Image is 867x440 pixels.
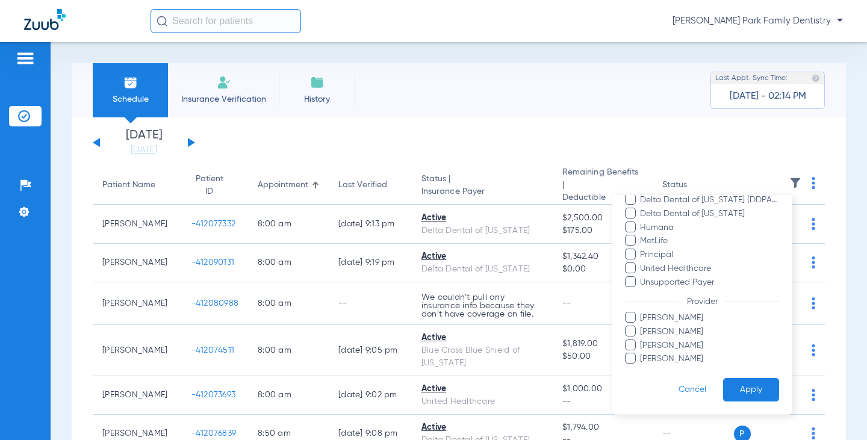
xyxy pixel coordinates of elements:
span: [PERSON_NAME] [639,325,779,338]
button: Cancel [662,378,723,401]
span: [PERSON_NAME] [639,312,779,324]
span: Humana [639,221,779,234]
span: [PERSON_NAME] [639,353,779,365]
span: Delta Dental of [US_STATE] [639,207,779,220]
span: Unsupported Payer [639,276,779,288]
span: MetLife [639,235,779,247]
span: [PERSON_NAME] [639,339,779,352]
span: Provider [679,297,725,305]
span: Delta Dental of [US_STATE] (DDPA) - AI [639,194,779,206]
span: Principal [639,249,779,261]
button: Apply [723,378,779,401]
span: United Healthcare [639,262,779,274]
